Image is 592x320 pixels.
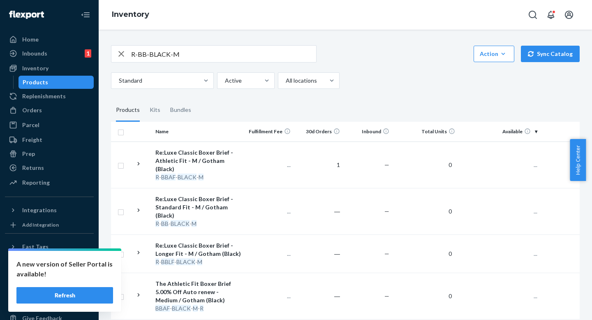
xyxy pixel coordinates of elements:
[155,241,241,258] div: Re:Luxe Classic Boxer Brief - Longer Fit - M / Gotham (Black)
[171,220,190,227] em: BLACK
[294,234,343,273] td: ―
[172,305,191,312] em: BLACK
[384,250,389,257] span: —
[22,206,57,214] div: Integrations
[116,99,140,122] div: Products
[5,62,94,75] a: Inventory
[22,243,49,251] div: Fast Tags
[155,305,170,312] em: BBAF
[393,122,458,141] th: Total Units
[224,77,225,85] input: Active
[22,64,49,72] div: Inventory
[543,7,559,23] button: Open notifications
[521,46,580,62] button: Sync Catalog
[192,220,197,227] em: M
[178,174,197,181] em: BLACK
[22,150,35,158] div: Prep
[22,164,44,172] div: Returns
[5,133,94,146] a: Freight
[5,33,94,46] a: Home
[5,257,94,267] a: Add Fast Tag
[5,298,94,311] a: Help Center
[462,292,537,300] p: ...
[155,220,241,228] div: - - -
[5,270,94,283] a: Settings
[85,49,91,58] div: 1
[5,204,94,217] button: Integrations
[22,179,50,187] div: Reporting
[22,49,47,58] div: Inbounds
[161,258,174,265] em: BBLF
[22,92,66,100] div: Replenishments
[294,122,343,141] th: 30d Orders
[161,174,176,181] em: BBAF
[155,258,159,265] em: R
[248,250,291,258] p: ...
[155,304,241,313] div: - - -
[22,106,42,114] div: Orders
[5,104,94,117] a: Orders
[77,7,94,23] button: Close Navigation
[155,220,159,227] em: R
[193,305,198,312] em: M
[570,139,586,181] button: Help Center
[294,188,343,234] td: ―
[462,207,537,216] p: ...
[155,173,241,181] div: - - -
[118,77,119,85] input: Standard
[474,46,514,62] button: Action
[445,292,455,299] span: 0
[155,174,159,181] em: R
[161,220,169,227] em: BB
[245,122,294,141] th: Fulfillment Fee
[16,259,113,279] p: A new version of Seller Portal is available!
[22,121,39,129] div: Parcel
[561,7,577,23] button: Open account menu
[5,284,94,297] a: Talk to Support
[105,3,156,27] ol: breadcrumbs
[248,207,291,216] p: ...
[445,250,455,257] span: 0
[112,10,149,19] a: Inventory
[22,35,39,44] div: Home
[152,122,245,141] th: Name
[5,220,94,230] a: Add Integration
[458,122,541,141] th: Available
[5,240,94,253] button: Fast Tags
[199,174,203,181] em: M
[197,258,202,265] em: M
[22,136,42,144] div: Freight
[462,161,537,169] p: ...
[18,76,94,89] a: Products
[248,292,291,300] p: ...
[5,47,94,60] a: Inbounds1
[9,11,44,19] img: Flexport logo
[343,122,393,141] th: Inbound
[150,99,160,122] div: Kits
[384,208,389,215] span: —
[384,161,389,168] span: —
[176,258,195,265] em: BLACK
[5,161,94,174] a: Returns
[5,90,94,103] a: Replenishments
[5,118,94,132] a: Parcel
[155,280,241,304] div: The Athletic Fit Boxer Brief 5.00% Off Auto renew - Medium / Gotham (Black)
[23,78,48,86] div: Products
[155,148,241,173] div: Re:Luxe Classic Boxer Brief - Athletic Fit - M / Gotham (Black)
[445,161,455,168] span: 0
[525,7,541,23] button: Open Search Box
[294,273,343,319] td: ―
[22,221,59,228] div: Add Integration
[5,176,94,189] a: Reporting
[248,161,291,169] p: ...
[200,305,203,312] em: R
[131,46,316,62] input: Search inventory by name or sku
[155,258,241,266] div: - - -
[16,287,113,304] button: Refresh
[155,195,241,220] div: Re:Luxe Classic Boxer Brief - Standard Fit - M / Gotham (Black)
[294,141,343,188] td: 1
[384,292,389,299] span: —
[5,147,94,160] a: Prep
[445,208,455,215] span: 0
